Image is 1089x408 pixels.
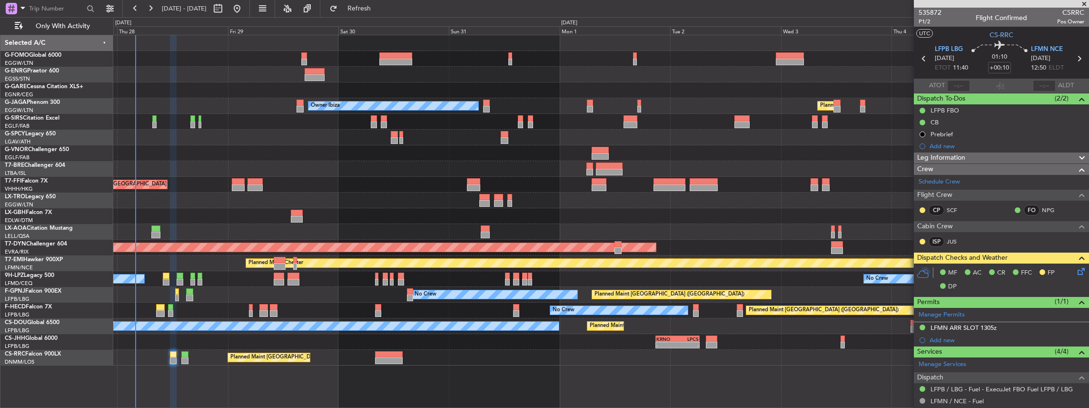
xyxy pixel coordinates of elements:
[162,4,207,13] span: [DATE] - [DATE]
[5,163,24,168] span: T7-BRE
[5,264,33,271] a: LFMN/NCE
[917,253,1008,264] span: Dispatch Checks and Weather
[935,45,963,54] span: LFPB LBG
[5,154,30,161] a: EGLF/FAB
[1057,18,1084,26] span: Pos Owner
[656,342,678,348] div: -
[866,272,888,286] div: No Crew
[5,131,56,137] a: G-SPCYLegacy 650
[917,164,933,175] span: Crew
[931,118,939,126] div: CB
[25,23,100,30] span: Only With Activity
[917,190,952,201] span: Flight Crew
[5,201,33,208] a: EGGW/LTN
[677,336,699,342] div: LPCS
[449,26,559,35] div: Sun 31
[561,19,577,27] div: [DATE]
[5,225,27,231] span: LX-AOA
[325,1,382,16] button: Refresh
[5,327,30,334] a: LFPB/LBG
[917,297,940,308] span: Permits
[656,336,678,342] div: KRNO
[5,273,24,278] span: 9H-LPZ
[919,8,941,18] span: 535872
[5,52,61,58] a: G-FOMOGlobal 6000
[5,351,25,357] span: CS-RRC
[1042,206,1063,214] a: NPG
[1055,296,1069,306] span: (1/1)
[5,273,54,278] a: 9H-LPZLegacy 500
[670,26,781,35] div: Tue 2
[415,287,436,302] div: No Crew
[5,248,29,255] a: EVRA/RIX
[781,26,891,35] div: Wed 3
[5,122,30,130] a: EGLF/FAB
[976,13,1027,23] div: Flight Confirmed
[929,236,944,247] div: ISP
[5,241,26,247] span: T7-DYN
[948,282,957,292] span: DP
[5,115,23,121] span: G-SIRS
[117,26,228,35] div: Thu 28
[230,350,380,365] div: Planned Maint [GEOGRAPHIC_DATA] ([GEOGRAPHIC_DATA])
[5,52,29,58] span: G-FOMO
[948,268,957,278] span: MF
[5,131,25,137] span: G-SPCY
[1058,81,1074,91] span: ALDT
[1048,268,1055,278] span: FP
[590,319,740,333] div: Planned Maint [GEOGRAPHIC_DATA] ([GEOGRAPHIC_DATA])
[5,358,34,366] a: DNMM/LOS
[931,385,1073,393] a: LFPB / LBG - Fuel - ExecuJet FBO Fuel LFPB / LBG
[339,5,379,12] span: Refresh
[916,29,933,38] button: UTC
[931,130,953,138] div: Prebrief
[5,60,33,67] a: EGGW/LTN
[1049,63,1064,73] span: ELDT
[5,194,56,200] a: LX-TROLegacy 650
[947,237,968,246] a: JUS
[5,320,27,326] span: CS-DOU
[248,256,303,270] div: Planned Maint Chester
[1031,63,1046,73] span: 12:50
[5,304,26,310] span: F-HECD
[5,233,30,240] a: LELL/QSA
[5,288,61,294] a: F-GPNJFalcon 900EX
[5,280,32,287] a: LFMD/CEQ
[1057,8,1084,18] span: CSRRC
[990,30,1013,40] span: CS-RRC
[29,1,84,16] input: Trip Number
[917,221,953,232] span: Cabin Crew
[5,75,30,82] a: EGSS/STN
[5,185,33,193] a: VHHH/HKG
[930,142,1084,150] div: Add new
[5,100,60,105] a: G-JAGAPhenom 300
[5,311,30,318] a: LFPB/LBG
[947,80,970,92] input: --:--
[5,138,30,145] a: LGAV/ATH
[5,257,63,263] a: T7-EMIHawker 900XP
[5,296,30,303] a: LFPB/LBG
[1024,205,1039,215] div: FO
[5,178,21,184] span: T7-FFI
[935,54,954,63] span: [DATE]
[930,336,1084,344] div: Add new
[5,336,25,341] span: CS-JHH
[919,18,941,26] span: P1/2
[5,91,33,98] a: EGNR/CEG
[947,206,968,214] a: SCF
[5,351,61,357] a: CS-RRCFalcon 900LX
[1021,268,1032,278] span: FFC
[820,99,970,113] div: Planned Maint [GEOGRAPHIC_DATA] ([GEOGRAPHIC_DATA])
[919,310,965,320] a: Manage Permits
[997,268,1005,278] span: CR
[5,194,25,200] span: LX-TRO
[5,343,30,350] a: LFPB/LBG
[1055,347,1069,357] span: (4/4)
[5,336,58,341] a: CS-JHHGlobal 6000
[5,115,59,121] a: G-SIRSCitation Excel
[5,170,26,177] a: LTBA/ISL
[929,81,945,91] span: ATOT
[749,303,899,317] div: Planned Maint [GEOGRAPHIC_DATA] ([GEOGRAPHIC_DATA])
[677,342,699,348] div: -
[1031,54,1050,63] span: [DATE]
